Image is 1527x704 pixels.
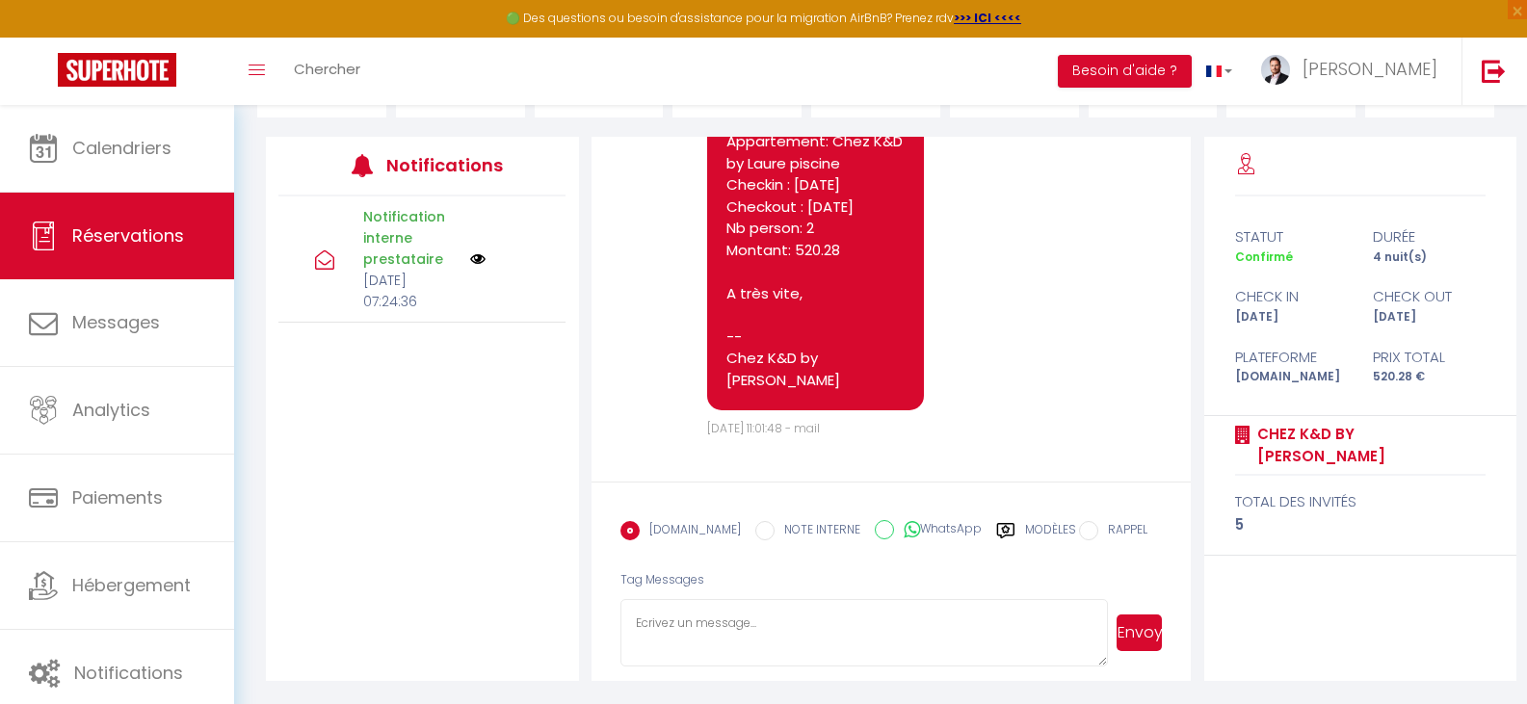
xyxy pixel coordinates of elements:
span: Tag Messages [620,571,704,587]
div: statut [1223,225,1360,248]
label: NOTE INTERNE [775,521,860,542]
span: Paiements [72,485,163,509]
div: total des invités [1235,490,1486,513]
span: Réservations [72,223,184,248]
div: Prix total [1360,346,1498,369]
img: Super Booking [58,53,176,87]
span: Chercher [294,59,360,79]
span: Confirmé [1235,248,1293,265]
div: check in [1223,285,1360,308]
a: >>> ICI <<<< [954,10,1021,26]
label: Modèles [1025,521,1076,555]
div: durée [1360,225,1498,248]
span: [DATE] 11:01:48 - mail [707,420,820,436]
div: [DATE] [1223,308,1360,326]
label: WhatsApp [894,520,982,541]
p: Notification interne prestataire [363,206,458,270]
label: [DOMAIN_NAME] [640,521,741,542]
span: Analytics [72,398,150,422]
h3: Notifications [386,143,506,187]
div: check out [1360,285,1498,308]
a: Chercher [279,38,375,105]
div: Plateforme [1223,346,1360,369]
label: RAPPEL [1098,521,1147,542]
img: NO IMAGE [470,251,486,267]
img: ... [1261,55,1290,85]
button: Envoyer [1117,614,1163,651]
p: [DATE] 07:24:36 [363,270,458,312]
a: Chez K&D by [PERSON_NAME] [1251,423,1486,468]
div: 520.28 € [1360,368,1498,386]
div: 4 nuit(s) [1360,248,1498,267]
span: Calendriers [72,136,171,160]
a: ... [PERSON_NAME] [1247,38,1461,105]
span: Notifications [74,661,183,685]
span: Hébergement [72,573,191,597]
button: Besoin d'aide ? [1058,55,1192,88]
div: [DOMAIN_NAME] [1223,368,1360,386]
div: 5 [1235,513,1486,536]
span: Messages [72,310,160,334]
img: logout [1482,59,1506,83]
div: [DATE] [1360,308,1498,326]
span: [PERSON_NAME] [1303,57,1437,81]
